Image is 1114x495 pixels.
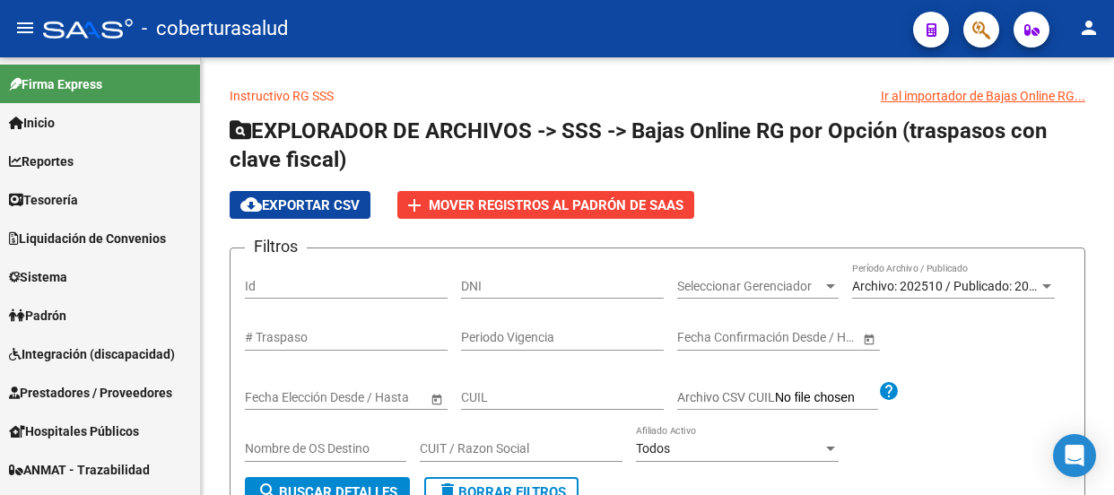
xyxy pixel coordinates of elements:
span: Sistema [9,267,67,287]
span: Archivo: 202510 / Publicado: 202509 [852,279,1057,293]
span: Todos [636,441,670,456]
span: - coberturasalud [142,9,288,48]
span: Tesorería [9,190,78,210]
span: Hospitales Públicos [9,421,139,441]
span: Exportar CSV [240,197,360,213]
mat-icon: cloud_download [240,194,262,215]
button: Mover registros al PADRÓN de SAAS [397,191,694,219]
button: Open calendar [859,329,878,348]
mat-icon: person [1078,17,1100,39]
span: Reportes [9,152,74,171]
mat-icon: menu [14,17,36,39]
input: Fecha fin [758,330,846,345]
span: Inicio [9,113,55,133]
input: Archivo CSV CUIL [775,390,878,406]
span: Padrón [9,306,66,326]
div: Open Intercom Messenger [1053,434,1096,477]
a: Instructivo RG SSS [230,89,334,103]
span: Prestadores / Proveedores [9,383,172,403]
div: Ir al importador de Bajas Online RG... [881,86,1085,106]
mat-icon: add [404,195,425,216]
mat-icon: help [878,380,900,402]
span: Liquidación de Convenios [9,229,166,248]
h3: Filtros [245,234,307,259]
span: EXPLORADOR DE ARCHIVOS -> SSS -> Bajas Online RG por Opción (traspasos con clave fiscal) [230,118,1047,172]
input: Fecha inicio [245,390,310,405]
span: Firma Express [9,74,102,94]
span: Archivo CSV CUIL [677,390,775,404]
button: Open calendar [427,389,446,408]
span: Integración (discapacidad) [9,344,175,364]
input: Fecha fin [326,390,413,405]
span: Seleccionar Gerenciador [677,279,822,294]
span: Mover registros al PADRÓN de SAAS [429,197,683,213]
button: Exportar CSV [230,191,370,219]
input: Fecha inicio [677,330,743,345]
span: ANMAT - Trazabilidad [9,460,150,480]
